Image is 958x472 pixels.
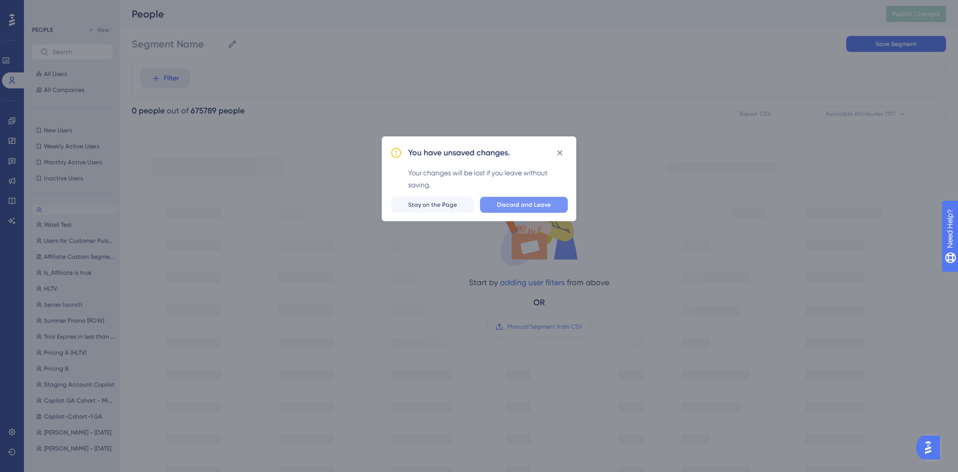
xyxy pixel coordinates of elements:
[408,167,568,191] div: Your changes will be lost if you leave without saving.
[408,201,457,209] span: Stay on the Page
[916,433,946,463] iframe: UserGuiding AI Assistant Launcher
[408,147,510,159] h2: You have unsaved changes.
[497,201,551,209] span: Discard and Leave
[23,2,62,14] span: Need Help?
